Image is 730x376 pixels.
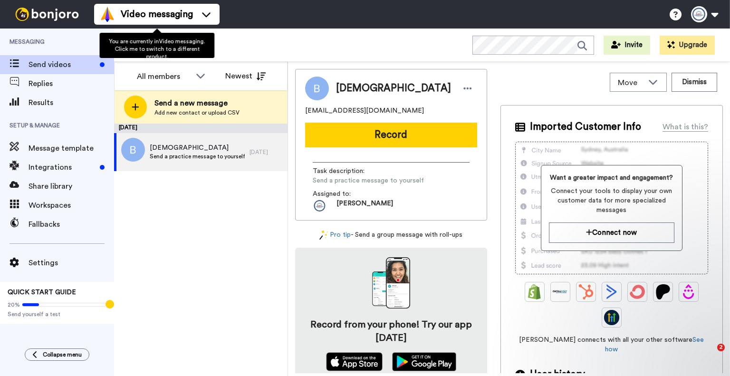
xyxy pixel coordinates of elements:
[305,77,329,100] img: Image of Bethfalenski
[295,230,487,240] div: - Send a group message with roll-ups
[218,67,273,86] button: Newest
[717,344,725,351] span: 2
[515,335,708,354] span: [PERSON_NAME] connects with all your other software
[154,109,240,116] span: Add new contact or upload CSV
[305,106,424,116] span: [EMAIL_ADDRESS][DOMAIN_NAME]
[250,148,283,156] div: [DATE]
[698,344,720,366] iframe: Intercom live chat
[313,199,327,213] img: 6cfd4471-99e3-4dfb-be16-214622ffe8bf-1736793518.jpg
[8,301,20,309] span: 20%
[137,71,191,82] div: All members
[106,300,114,309] div: Tooltip anchor
[319,230,328,240] img: magic-wand.svg
[660,36,715,55] button: Upgrade
[29,78,114,89] span: Replies
[305,318,478,345] h4: Record from your phone! Try our app [DATE]
[527,284,542,299] img: Shopify
[530,120,641,134] span: Imported Customer Info
[114,124,288,133] div: [DATE]
[25,348,89,361] button: Collapse menu
[618,77,644,88] span: Move
[326,352,383,371] img: appstore
[29,200,114,211] span: Workspaces
[121,138,145,162] img: b.png
[29,59,96,70] span: Send videos
[604,36,650,55] button: Invite
[549,186,674,215] span: Connect your tools to display your own customer data for more specialized messages
[150,143,245,153] span: [DEMOGRAPHIC_DATA]
[392,352,456,371] img: playstore
[109,39,205,59] span: You are currently in Video messaging . Click me to switch to a different product.
[29,219,114,230] span: Fallbacks
[672,73,717,92] button: Dismiss
[305,123,477,147] button: Record
[8,310,106,318] span: Send yourself a test
[121,8,193,21] span: Video messaging
[29,97,114,108] span: Results
[43,351,82,358] span: Collapse menu
[29,143,114,154] span: Message template
[549,222,674,243] button: Connect now
[29,162,96,173] span: Integrations
[150,153,245,160] span: Send a practice message to yourself
[549,173,674,183] span: Want a greater impact and engagement?
[100,7,115,22] img: vm-color.svg
[372,257,410,309] img: download
[663,121,708,133] div: What is this?
[29,181,114,192] span: Share library
[336,199,393,213] span: [PERSON_NAME]
[319,230,351,240] a: Pro tip
[8,289,76,296] span: QUICK START GUIDE
[11,8,83,21] img: bj-logo-header-white.svg
[313,189,379,199] span: Assigned to:
[154,97,240,109] span: Send a new message
[29,257,114,269] span: Settings
[313,176,424,185] span: Send a practice message to yourself
[336,81,451,96] span: [DEMOGRAPHIC_DATA]
[313,166,379,176] span: Task description :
